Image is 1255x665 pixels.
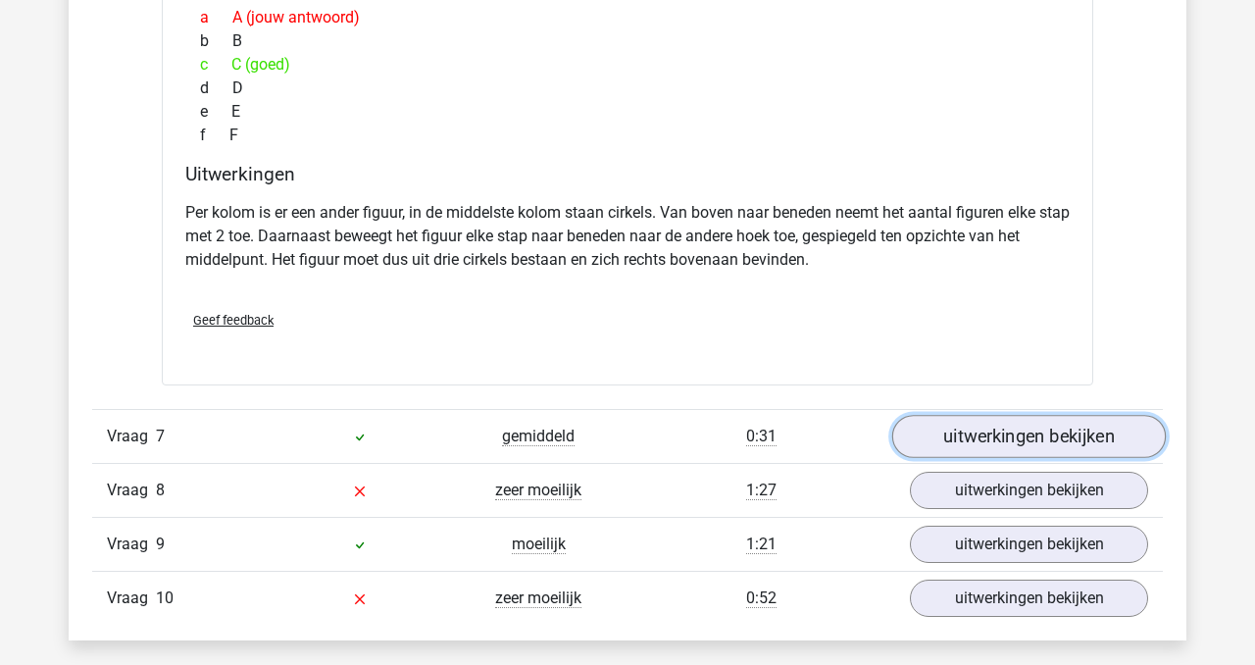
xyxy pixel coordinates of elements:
[156,481,165,499] span: 8
[193,313,274,328] span: Geef feedback
[185,163,1070,185] h4: Uitwerkingen
[107,587,156,610] span: Vraag
[746,588,777,608] span: 0:52
[200,77,232,100] span: d
[746,535,777,554] span: 1:21
[185,201,1070,272] p: Per kolom is er een ander figuur, in de middelste kolom staan cirkels. Van boven naar beneden nee...
[910,526,1148,563] a: uitwerkingen bekijken
[892,415,1166,458] a: uitwerkingen bekijken
[910,472,1148,509] a: uitwerkingen bekijken
[495,588,581,608] span: zeer moeilijk
[200,124,229,147] span: f
[746,481,777,500] span: 1:27
[185,53,1070,77] div: C (goed)
[156,535,165,553] span: 9
[185,100,1070,124] div: E
[107,425,156,448] span: Vraag
[185,77,1070,100] div: D
[185,6,1070,29] div: A (jouw antwoord)
[185,29,1070,53] div: B
[185,124,1070,147] div: F
[156,588,174,607] span: 10
[200,29,232,53] span: b
[502,427,575,446] span: gemiddeld
[107,533,156,556] span: Vraag
[107,479,156,502] span: Vraag
[495,481,581,500] span: zeer moeilijk
[200,53,231,77] span: c
[200,100,231,124] span: e
[746,427,777,446] span: 0:31
[910,580,1148,617] a: uitwerkingen bekijken
[512,535,566,554] span: moeilijk
[200,6,232,29] span: a
[156,427,165,445] span: 7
